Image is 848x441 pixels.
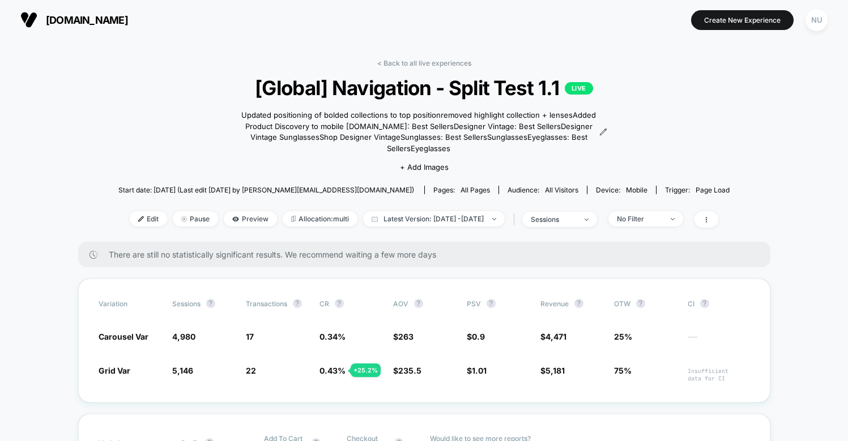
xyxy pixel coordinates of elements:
button: ? [206,299,215,308]
span: $ [393,332,414,341]
div: sessions [531,215,576,224]
span: Sessions [172,299,201,308]
img: rebalance [291,216,296,222]
img: end [181,216,187,222]
span: 5,146 [172,366,193,375]
span: [Global] Navigation - Split Test 1.1 [149,76,699,100]
span: Pause [173,211,218,226]
img: calendar [372,216,378,222]
div: Trigger: [665,186,730,194]
span: | [510,211,522,228]
span: 5,181 [546,366,565,375]
span: 4,471 [546,332,566,341]
button: ? [487,299,496,308]
span: Carousel Var [99,332,148,341]
button: ? [414,299,423,308]
span: $ [467,366,487,375]
span: CR [319,299,329,308]
button: ? [293,299,302,308]
button: ? [574,299,583,308]
span: Edit [130,211,167,226]
span: 0.43 % [319,366,346,375]
span: 17 [246,332,254,341]
span: Page Load [696,186,730,194]
span: 4,980 [172,332,195,341]
button: ? [335,299,344,308]
span: Insufficient data for CI [688,367,750,382]
img: edit [138,216,144,222]
span: mobile [626,186,647,194]
span: Start date: [DATE] (Last edit [DATE] by [PERSON_NAME][EMAIL_ADDRESS][DOMAIN_NAME]) [118,186,414,194]
button: [DOMAIN_NAME] [17,11,131,29]
img: Visually logo [20,11,37,28]
span: Latest Version: [DATE] - [DATE] [363,211,505,226]
span: Transactions [246,299,287,308]
span: --- [688,333,750,342]
a: < Back to all live experiences [377,59,471,67]
span: 25% [614,332,632,341]
img: end [492,218,496,220]
span: Preview [224,211,277,226]
div: NU [806,9,828,31]
span: Variation [99,299,161,308]
div: No Filter [617,215,662,223]
span: 263 [398,332,414,341]
span: $ [393,366,421,375]
span: $ [540,332,566,341]
span: 235.5 [398,366,421,375]
span: 22 [246,366,256,375]
span: + Add Images [400,162,449,172]
span: Revenue [540,299,569,308]
span: OTW [614,299,676,308]
span: 1.01 [472,366,487,375]
span: Device: [587,186,656,194]
span: $ [467,332,485,341]
button: ? [636,299,645,308]
div: Pages: [433,186,490,194]
span: $ [540,366,565,375]
button: NU [802,8,831,32]
span: CI [688,299,750,308]
span: 0.34 % [319,332,346,341]
img: end [585,219,589,221]
span: PSV [467,299,481,308]
span: Updated positioning of bolded collections to top positionremoved highlight collection + lensesAdd... [241,110,596,154]
p: LIVE [565,82,593,95]
div: + 25.2 % [351,363,381,377]
button: Create New Experience [691,10,794,30]
span: 0.9 [472,332,485,341]
span: 75% [614,366,632,375]
span: [DOMAIN_NAME] [46,14,128,26]
img: end [671,218,675,220]
span: All Visitors [545,186,578,194]
span: all pages [461,186,490,194]
span: Grid Var [99,366,130,375]
button: ? [700,299,709,308]
div: Audience: [508,186,578,194]
span: AOV [393,299,408,308]
span: Allocation: multi [283,211,357,226]
span: There are still no statistically significant results. We recommend waiting a few more days [109,250,748,259]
